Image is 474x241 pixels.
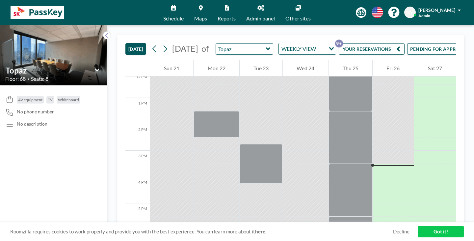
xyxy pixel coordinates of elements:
[125,203,150,230] div: 5 PM
[418,13,430,18] span: Admin
[11,6,64,19] img: organization-logo
[201,44,209,54] span: of
[279,43,336,54] div: Search for option
[216,44,266,54] input: Topaz
[335,40,343,47] p: 9+
[240,60,282,76] div: Tue 23
[329,60,372,76] div: Thu 25
[31,75,48,82] span: Seats: 8
[163,16,184,21] span: Schedule
[172,44,198,53] span: [DATE]
[48,97,53,102] span: TV
[150,60,193,76] div: Sun 21
[125,43,146,55] button: [DATE]
[125,72,150,98] div: 12 PM
[285,16,311,21] span: Other sites
[339,43,405,55] button: YOUR RESERVATIONS9+
[125,151,150,177] div: 3 PM
[194,60,239,76] div: Mon 22
[125,124,150,151] div: 2 PM
[17,109,54,115] span: No phone number
[280,45,317,53] span: WEEKLY VIEW
[10,228,393,235] span: Roomzilla requires cookies to work properly and provide you with the best experience. You can lea...
[418,226,464,237] a: Got it!
[58,97,79,102] span: Whiteboard
[246,16,275,21] span: Admin panel
[194,16,207,21] span: Maps
[318,45,325,53] input: Search for option
[125,98,150,124] div: 1 PM
[18,97,42,102] span: AV equipment
[283,60,328,76] div: Wed 24
[255,228,266,234] a: here.
[407,10,413,15] span: SY
[17,121,47,127] div: No description
[218,16,236,21] span: Reports
[5,75,26,82] span: Floor: 68
[393,228,409,235] a: Decline
[125,177,150,203] div: 4 PM
[373,60,413,76] div: Fri 26
[418,7,455,13] span: [PERSON_NAME]
[414,60,456,76] div: Sat 27
[6,66,95,75] input: Topaz
[27,77,29,81] span: •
